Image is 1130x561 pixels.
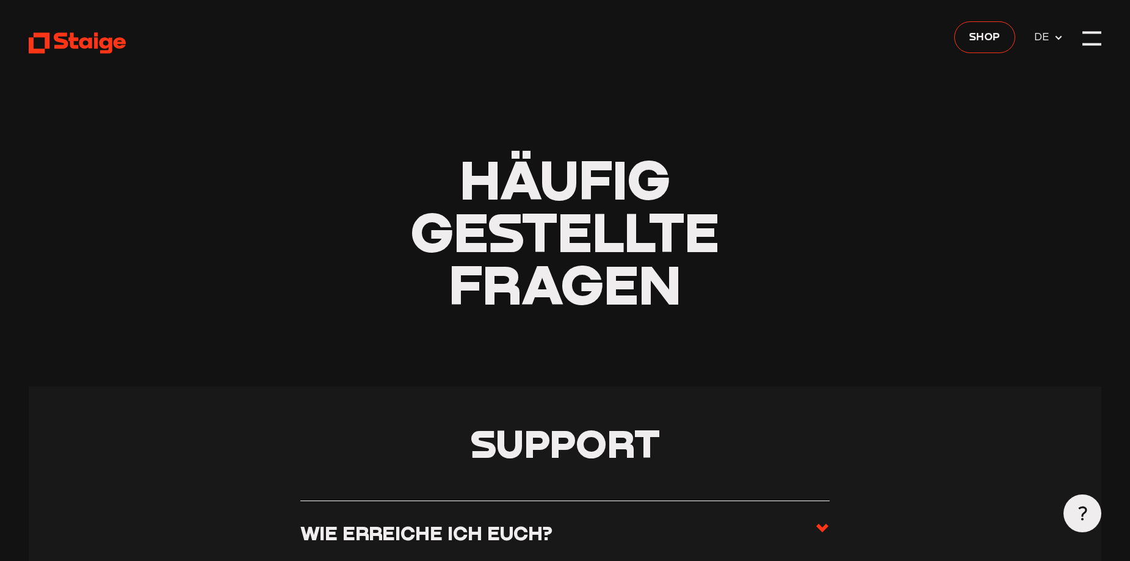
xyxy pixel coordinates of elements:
[1034,29,1054,45] span: DE
[954,21,1015,54] a: Shop
[300,521,552,545] h3: Wie erreiche ich euch?
[470,419,660,466] span: Support
[411,145,719,317] span: Häufig gestellte Fragen
[969,28,1000,45] span: Shop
